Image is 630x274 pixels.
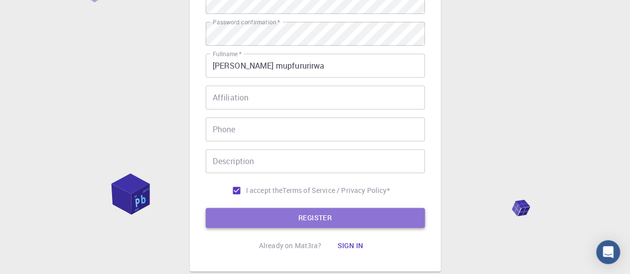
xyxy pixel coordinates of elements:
[282,185,389,195] p: Terms of Service / Privacy Policy *
[246,185,283,195] span: I accept the
[259,241,322,251] p: Already on Mat3ra?
[329,236,371,256] button: Sign in
[282,185,389,195] a: Terms of Service / Privacy Policy*
[596,240,620,264] div: Open Intercom Messenger
[206,208,425,228] button: REGISTER
[213,18,280,26] label: Password confirmation
[213,50,242,58] label: Fullname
